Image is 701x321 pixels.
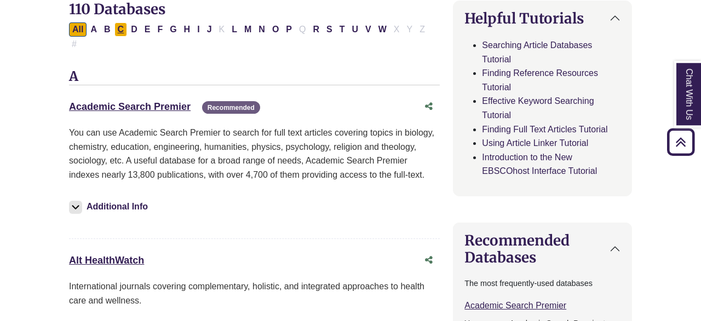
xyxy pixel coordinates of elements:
button: Filter Results C [114,22,128,37]
button: Filter Results B [101,22,114,37]
a: Back to Top [663,135,698,149]
button: Share this database [418,96,440,117]
button: Filter Results A [87,22,100,37]
button: Recommended Databases [453,223,631,275]
button: All [69,22,87,37]
button: Filter Results E [141,22,154,37]
button: Filter Results S [323,22,336,37]
a: Alt HealthWatch [69,255,144,266]
button: Filter Results P [283,22,295,37]
button: Filter Results G [166,22,180,37]
button: Filter Results J [204,22,215,37]
p: The most frequently-used databases [464,277,620,290]
button: Filter Results T [336,22,348,37]
button: Filter Results D [128,22,141,37]
a: Searching Article Databases Tutorial [482,40,592,64]
p: You can use Academic Search Premier to search for full text articles covering topics in biology, ... [69,126,440,182]
button: Filter Results O [269,22,282,37]
button: Helpful Tutorials [453,1,631,36]
a: Academic Search Premier [69,101,191,112]
div: Alpha-list to filter by first letter of database name [69,24,429,48]
button: Filter Results I [194,22,203,37]
button: Filter Results V [362,22,375,37]
button: Filter Results U [348,22,361,37]
a: Effective Keyword Searching Tutorial [482,96,594,120]
button: Filter Results F [154,22,166,37]
button: Filter Results W [375,22,390,37]
span: Recommended [202,101,260,114]
button: Share this database [418,250,440,271]
a: Introduction to the New EBSCOhost Interface Tutorial [482,153,597,176]
a: Finding Full Text Articles Tutorial [482,125,607,134]
h3: A [69,69,440,85]
button: Filter Results R [309,22,323,37]
a: Using Article Linker Tutorial [482,138,588,148]
button: Filter Results H [181,22,194,37]
button: Filter Results N [255,22,268,37]
p: International journals covering complementary, holistic, and integrated approaches to health care... [69,279,440,307]
button: Filter Results L [228,22,240,37]
a: Academic Search Premier [464,301,566,310]
button: Filter Results M [241,22,255,37]
button: Additional Info [69,199,151,214]
a: Finding Reference Resources Tutorial [482,68,598,92]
